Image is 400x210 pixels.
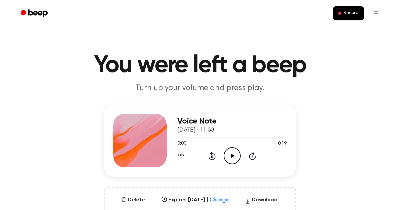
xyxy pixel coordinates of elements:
button: Open menu [368,5,384,21]
span: Record [344,10,359,16]
p: Turn up your volume and press play. [72,83,328,94]
button: Download [242,196,280,207]
span: 0:00 [177,140,186,147]
h1: You were left a beep [29,53,371,77]
h3: Voice Note [177,117,287,126]
span: [DATE] · 11:33 [177,127,214,133]
span: 0:19 [278,140,287,147]
button: 1.0x [177,150,184,161]
button: Record [333,6,364,20]
a: Beep [16,7,54,20]
button: Delete [118,196,148,204]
